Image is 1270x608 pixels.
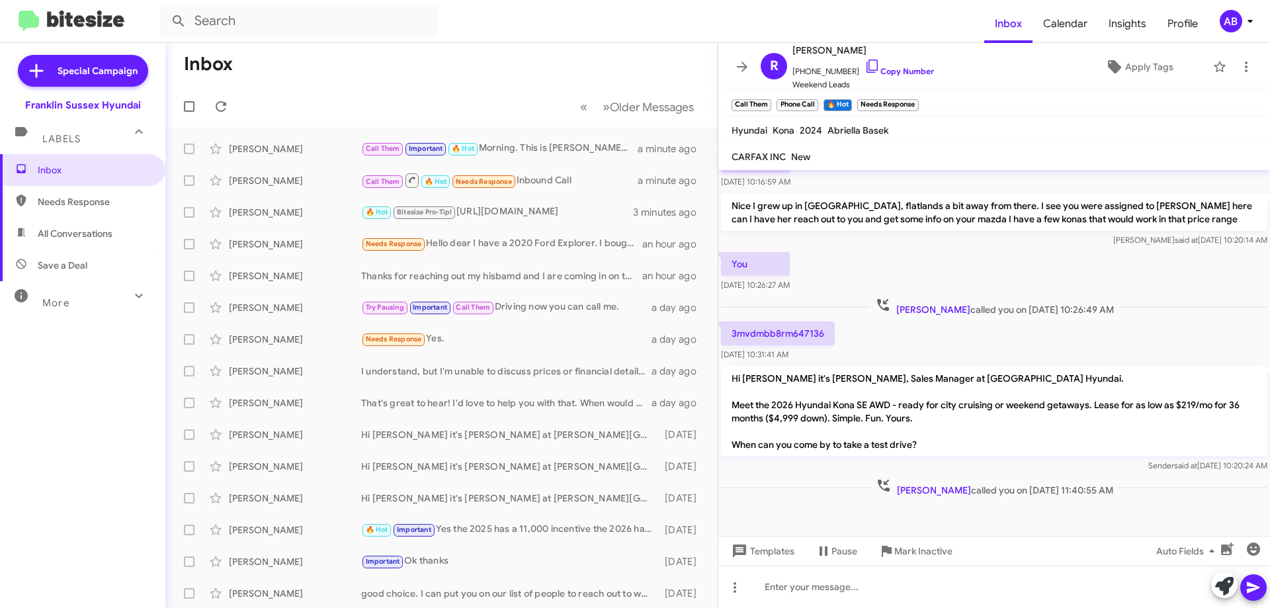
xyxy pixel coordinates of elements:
[456,303,490,312] span: Call Them
[658,460,707,473] div: [DATE]
[38,227,112,240] span: All Conversations
[652,301,707,314] div: a day ago
[229,396,361,410] div: [PERSON_NAME]
[229,238,361,251] div: [PERSON_NAME]
[1125,55,1173,79] span: Apply Tags
[642,269,707,282] div: an hour ago
[824,99,852,111] small: 🔥 Hot
[361,522,658,537] div: Yes the 2025 has a 11,000 incentive the 2026 hasn't been released or built yet so I'm unsure why ...
[773,124,794,136] span: Kona
[397,525,431,534] span: Important
[361,172,638,189] div: Inbound Call
[868,539,963,563] button: Mark Inactive
[456,177,512,186] span: Needs Response
[1157,5,1208,43] a: Profile
[361,460,658,473] div: Hi [PERSON_NAME] it's [PERSON_NAME] at [PERSON_NAME][GEOGRAPHIC_DATA] Hyundai. Slide into fall wi...
[572,93,595,120] button: Previous
[229,523,361,537] div: [PERSON_NAME]
[610,100,694,114] span: Older Messages
[721,177,790,187] span: [DATE] 10:16:59 AM
[409,144,443,153] span: Important
[366,557,400,566] span: Important
[770,56,779,77] span: R
[870,478,1119,497] span: called you on [DATE] 11:40:55 AM
[984,5,1033,43] a: Inbox
[366,525,388,534] span: 🔥 Hot
[229,428,361,441] div: [PERSON_NAME]
[1146,539,1230,563] button: Auto Fields
[658,523,707,537] div: [DATE]
[229,269,361,282] div: [PERSON_NAME]
[361,204,633,220] div: [URL][DOMAIN_NAME]
[361,365,652,378] div: I understand, but I'm unable to discuss prices or financial details. However, we can assess your ...
[366,335,422,343] span: Needs Response
[229,460,361,473] div: [PERSON_NAME]
[361,492,658,505] div: Hi [PERSON_NAME] it's [PERSON_NAME] at [PERSON_NAME][GEOGRAPHIC_DATA] Hyundai. Slide into fall wi...
[1033,5,1098,43] a: Calendar
[800,124,822,136] span: 2024
[857,99,918,111] small: Needs Response
[573,93,702,120] nav: Page navigation example
[732,151,786,163] span: CARFAX INC
[870,297,1119,316] span: called you on [DATE] 10:26:49 AM
[229,587,361,600] div: [PERSON_NAME]
[718,539,805,563] button: Templates
[229,492,361,505] div: [PERSON_NAME]
[229,206,361,219] div: [PERSON_NAME]
[658,587,707,600] div: [DATE]
[366,144,400,153] span: Call Them
[397,208,452,216] span: Bitesize Pro-Tip!
[229,142,361,155] div: [PERSON_NAME]
[366,177,400,186] span: Call Them
[361,236,642,251] div: Hello dear I have a 2020 Ford Explorer. I bought it on installments. I have been paying for it fo...
[452,144,474,153] span: 🔥 Hot
[894,539,952,563] span: Mark Inactive
[827,124,888,136] span: Abriella Basek
[721,280,790,290] span: [DATE] 10:26:27 AM
[425,177,447,186] span: 🔥 Hot
[38,163,150,177] span: Inbox
[38,259,87,272] span: Save a Deal
[361,300,652,315] div: Driving now you can call me.
[721,252,790,276] p: You
[1113,235,1267,245] span: [PERSON_NAME] [DATE] 10:20:14 AM
[42,133,81,145] span: Labels
[805,539,868,563] button: Pause
[792,78,934,91] span: Weekend Leads
[721,194,1267,231] p: Nice I grew up in [GEOGRAPHIC_DATA], flatlands a bit away from there. I see you were assigned to ...
[361,554,658,569] div: Ok thanks
[595,93,702,120] button: Next
[42,297,69,309] span: More
[658,492,707,505] div: [DATE]
[1071,55,1206,79] button: Apply Tags
[658,555,707,568] div: [DATE]
[361,331,652,347] div: Yes.
[1148,460,1267,470] span: Sender [DATE] 10:20:24 AM
[18,55,148,87] a: Special Campaign
[229,301,361,314] div: [PERSON_NAME]
[25,99,141,112] div: Franklin Sussex Hyundai
[729,539,794,563] span: Templates
[792,58,934,78] span: [PHONE_NUMBER]
[658,428,707,441] div: [DATE]
[361,396,652,410] div: That's great to hear! I'd love to help you with that. When would you be available to visit our de...
[160,5,438,37] input: Search
[831,539,857,563] span: Pause
[721,349,788,359] span: [DATE] 10:31:41 AM
[361,269,642,282] div: Thanks for reaching out my hisbamd and I are coming in on thirsday to see [PERSON_NAME]
[229,333,361,346] div: [PERSON_NAME]
[361,141,638,156] div: Morning. This is [PERSON_NAME] reaching out on behalf of [PERSON_NAME]. Im sure he gave you a roc...
[184,54,233,75] h1: Inbox
[792,42,934,58] span: [PERSON_NAME]
[1175,235,1198,245] span: said at
[1208,10,1255,32] button: AB
[1098,5,1157,43] a: Insights
[642,238,707,251] div: an hour ago
[366,239,422,248] span: Needs Response
[229,174,361,187] div: [PERSON_NAME]
[1174,460,1197,470] span: said at
[580,99,587,115] span: «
